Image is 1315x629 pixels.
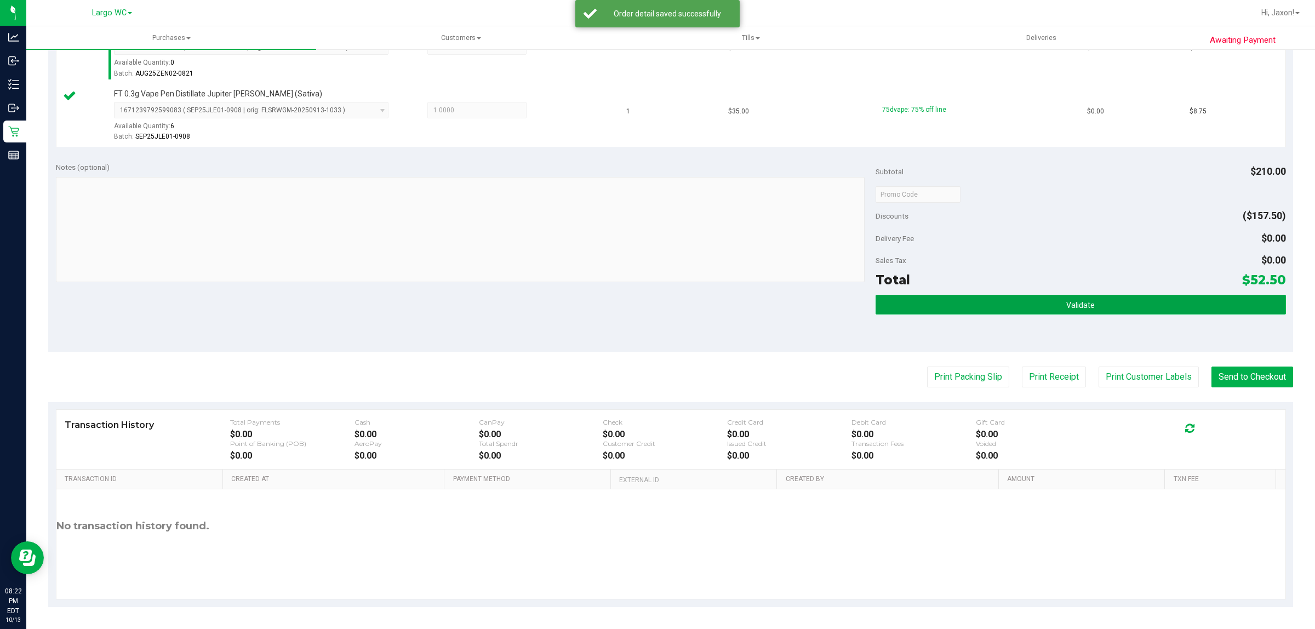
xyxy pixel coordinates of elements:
[1261,8,1294,17] span: Hi, Jaxon!
[851,439,976,448] div: Transaction Fees
[927,367,1009,387] button: Print Packing Slip
[851,450,976,461] div: $0.00
[355,429,479,439] div: $0.00
[727,450,851,461] div: $0.00
[5,616,21,624] p: 10/13
[8,32,19,43] inline-svg: Analytics
[135,133,190,140] span: SEP25JLE01-0908
[479,418,603,426] div: CanPay
[1087,106,1104,117] span: $0.00
[65,475,219,484] a: Transaction ID
[1007,475,1160,484] a: Amount
[607,33,895,43] span: Tills
[1022,367,1086,387] button: Print Receipt
[230,439,355,448] div: Point of Banking (POB)
[1211,367,1293,387] button: Send to Checkout
[727,418,851,426] div: Credit Card
[1190,106,1207,117] span: $8.75
[114,118,403,140] div: Available Quantity:
[120,43,181,51] span: 7735313867528689
[1243,210,1286,221] span: ($157.50)
[603,450,727,461] div: $0.00
[976,450,1100,461] div: $0.00
[355,439,479,448] div: AeroPay
[8,102,19,113] inline-svg: Outbound
[317,33,605,43] span: Customers
[230,450,355,461] div: $0.00
[170,122,174,130] span: 6
[876,186,960,203] input: Promo Code
[114,70,134,77] span: Batch:
[626,106,630,117] span: 1
[876,206,908,226] span: Discounts
[876,167,904,176] span: Subtotal
[11,541,44,574] iframe: Resource center
[786,475,994,484] a: Created By
[26,33,316,43] span: Purchases
[851,429,976,439] div: $0.00
[8,126,19,137] inline-svg: Retail
[120,106,181,114] span: 1671239792599083
[231,475,440,484] a: Created At
[1011,33,1071,43] span: Deliveries
[1242,272,1286,288] span: $52.50
[876,256,906,265] span: Sales Tax
[355,450,479,461] div: $0.00
[230,418,355,426] div: Total Payments
[603,418,727,426] div: Check
[170,59,174,66] span: 0
[183,106,345,114] span: ( SEP25JLE01-0908 | orig: FLSRWGM-20250913-1033 )
[8,79,19,90] inline-svg: Inventory
[56,163,110,171] span: Notes (optional)
[1250,165,1286,177] span: $210.00
[1210,34,1276,47] span: Awaiting Payment
[976,418,1100,426] div: Gift Card
[1066,301,1095,310] span: Validate
[727,439,851,448] div: Issued Credit
[114,55,403,76] div: Available Quantity:
[8,55,19,66] inline-svg: Inbound
[230,429,355,439] div: $0.00
[603,8,731,19] div: Order detail saved successfully
[603,439,727,448] div: Customer Credit
[5,586,21,616] p: 08:22 PM EDT
[92,8,127,18] span: Largo WC
[1261,232,1286,244] span: $0.00
[976,429,1100,439] div: $0.00
[135,70,193,77] span: AUG25ZEN02-0821
[114,89,322,99] span: FT 0.3g Vape Pen Distillate Jupiter [PERSON_NAME] (Sativa)
[453,475,607,484] a: Payment Method
[876,234,914,243] span: Delivery Fee
[727,429,851,439] div: $0.00
[114,133,134,140] span: Batch:
[1099,367,1199,387] button: Print Customer Labels
[851,418,976,426] div: Debit Card
[1174,475,1272,484] a: Txn Fee
[976,439,1100,448] div: Voided
[479,450,603,461] div: $0.00
[1261,254,1286,266] span: $0.00
[56,489,209,563] div: No transaction history found.
[183,43,348,51] span: ( AUG25ZEN02-0821 | orig: FLSRWGM-20250827-1729 )
[372,102,388,118] span: select
[355,418,479,426] div: Cash
[876,272,910,288] span: Total
[479,439,603,448] div: Total Spendr
[479,429,603,439] div: $0.00
[8,150,19,161] inline-svg: Reports
[882,106,946,113] span: 75dvape: 75% off line
[610,470,776,489] th: External ID
[728,106,749,117] span: $35.00
[603,429,727,439] div: $0.00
